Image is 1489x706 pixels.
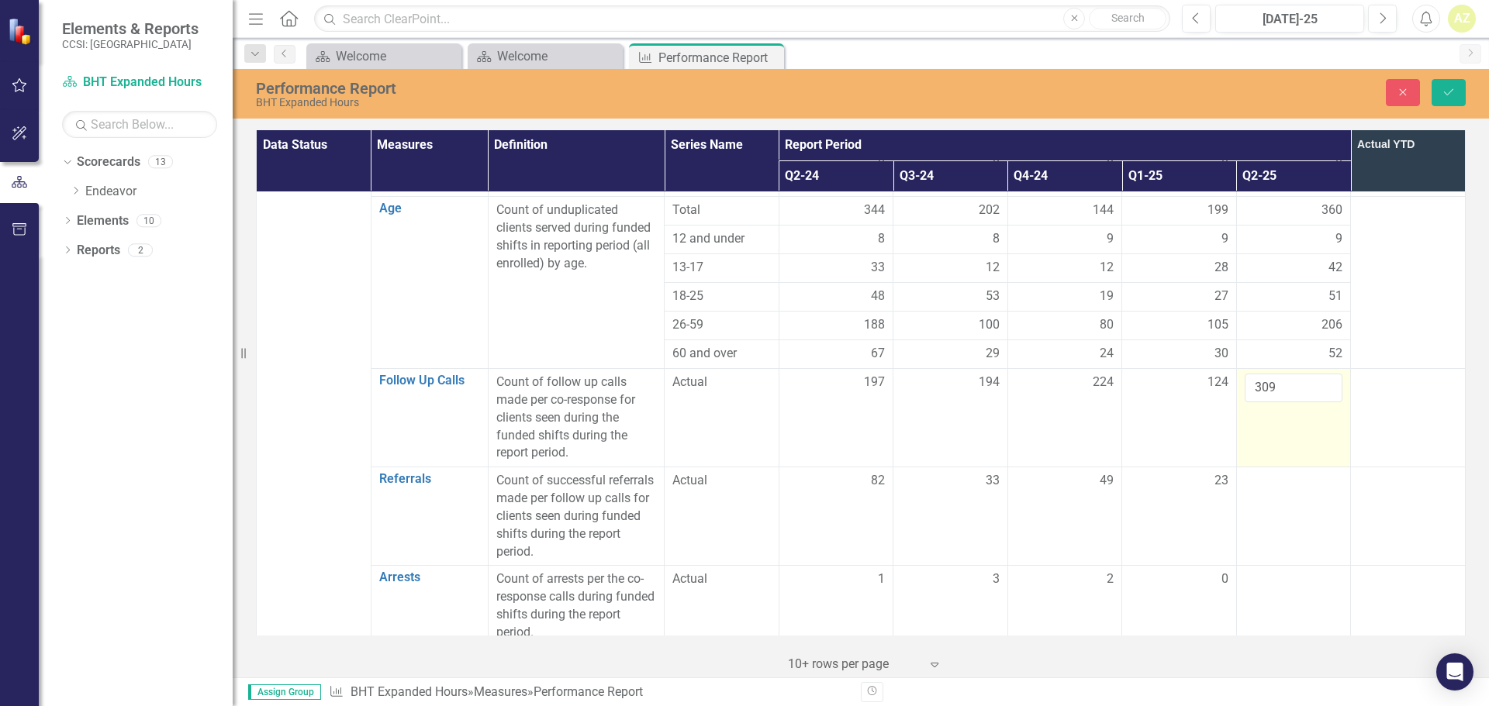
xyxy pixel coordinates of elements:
span: 28 [1214,259,1228,277]
span: 105 [1207,316,1228,334]
a: Referrals [379,472,480,486]
a: Endeavor [85,183,233,201]
span: 124 [1207,374,1228,391]
p: Count of successful referrals made per follow up calls for clients seen during funded shifts duri... [496,472,657,560]
span: 144 [1093,201,1114,219]
span: 80 [1100,316,1114,334]
span: 13-17 [672,259,771,277]
div: BHT Expanded Hours [256,97,935,108]
div: 2 [128,243,153,257]
span: 24 [1100,345,1114,363]
a: Welcome [310,46,458,66]
button: [DATE]-25 [1215,5,1364,33]
span: 0 [1221,570,1228,588]
input: Search Below... [62,111,217,138]
div: » » [329,684,849,701]
span: 9 [1107,230,1114,248]
span: 360 [1321,201,1342,219]
span: Elements & Reports [62,19,199,38]
span: 60 and over [672,345,771,363]
span: 29 [986,345,1000,363]
img: ClearPoint Strategy [8,18,35,45]
span: 100 [979,316,1000,334]
span: 27 [1214,288,1228,305]
small: CCSI: [GEOGRAPHIC_DATA] [62,38,199,50]
span: 33 [871,259,885,277]
span: 8 [878,230,885,248]
div: Open Intercom Messenger [1436,653,1473,691]
span: 33 [986,472,1000,490]
div: Welcome [497,46,619,66]
span: 52 [1328,345,1342,363]
div: [DATE]-25 [1221,10,1359,29]
a: Arrests [379,570,480,584]
a: Measures [474,684,527,699]
span: 224 [1093,374,1114,391]
span: 1 [878,570,885,588]
div: Performance Report [534,684,643,699]
span: 202 [979,201,1000,219]
span: 18-25 [672,288,771,305]
span: Total [672,201,771,219]
span: 48 [871,288,885,305]
span: Actual [672,472,771,490]
span: 23 [1214,472,1228,490]
span: 344 [864,201,885,219]
span: 12 and under [672,230,771,248]
span: 51 [1328,288,1342,305]
a: Elements [77,212,129,230]
p: Count of arrests per the co-response calls during funded shifts during the report period. [496,570,657,641]
input: Search ClearPoint... [314,5,1170,33]
span: 19 [1100,288,1114,305]
div: 13 [148,156,173,169]
span: 12 [1100,259,1114,277]
span: 30 [1214,345,1228,363]
div: Performance Report [256,80,935,97]
span: 197 [864,374,885,391]
a: Age [379,201,480,215]
a: BHT Expanded Hours [62,74,217,91]
span: 206 [1321,316,1342,334]
div: Welcome [336,46,458,66]
span: 42 [1328,259,1342,277]
span: 199 [1207,201,1228,219]
p: Count of follow up calls made per co-response for clients seen during the funded shifts during th... [496,374,657,462]
span: 188 [864,316,885,334]
span: Search [1111,12,1145,24]
span: 53 [986,288,1000,305]
span: 9 [1335,230,1342,248]
a: BHT Expanded Hours [351,684,468,699]
div: Performance Report [658,48,780,67]
span: 2 [1107,570,1114,588]
span: Actual [672,570,771,588]
span: 194 [979,374,1000,391]
span: 9 [1221,230,1228,248]
span: Actual [672,374,771,391]
p: Count of unduplicated clients served during funded shifts in reporting period (all enrolled) by age. [496,201,657,272]
button: Search [1089,8,1166,29]
div: 10 [136,214,161,227]
span: Assign Group [248,684,321,700]
span: 82 [871,472,885,490]
a: Follow Up Calls [379,374,480,387]
button: AZ [1448,5,1476,33]
a: Welcome [472,46,619,66]
span: 12 [986,259,1000,277]
a: Scorecards [77,153,140,171]
a: Reports [77,242,120,260]
span: 49 [1100,472,1114,490]
span: 26-59 [672,316,771,334]
span: 3 [993,570,1000,588]
span: 67 [871,345,885,363]
span: 8 [993,230,1000,248]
